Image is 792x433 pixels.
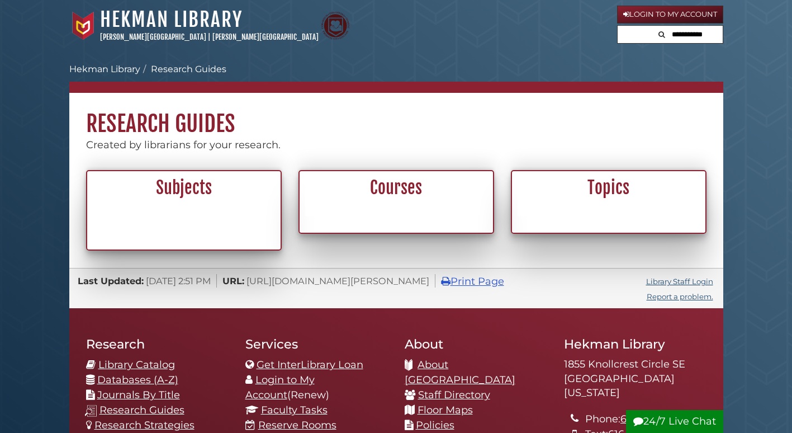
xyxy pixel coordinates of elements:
[245,373,388,403] li: (Renew)
[647,292,713,301] a: Report a problem.
[245,336,388,352] h2: Services
[418,389,490,401] a: Staff Directory
[416,419,454,431] a: Policies
[85,405,97,417] img: research-guides-icon-white_37x37.png
[100,32,206,41] a: [PERSON_NAME][GEOGRAPHIC_DATA]
[564,357,706,401] address: 1855 Knollcrest Circle SE [GEOGRAPHIC_DATA][US_STATE]
[518,177,699,199] h2: Topics
[97,389,180,401] a: Journals By Title
[261,404,328,416] a: Faculty Tasks
[258,419,336,431] a: Reserve Rooms
[69,64,140,74] a: Hekman Library
[245,374,315,401] a: Login to My Account
[441,275,504,288] a: Print Page
[222,275,244,286] span: URL:
[246,275,429,286] span: [URL][DOMAIN_NAME][PERSON_NAME]
[257,359,363,371] a: Get InterLibrary Loan
[564,336,706,352] h2: Hekman Library
[151,64,226,74] a: Research Guides
[69,63,723,93] nav: breadcrumb
[655,26,668,41] button: Search
[98,359,175,371] a: Library Catalog
[93,177,274,199] h2: Subjects
[617,6,723,23] a: Login to My Account
[99,404,184,416] a: Research Guides
[405,359,515,386] a: About [GEOGRAPHIC_DATA]
[626,410,723,433] button: 24/7 Live Chat
[100,7,243,32] a: Hekman Library
[146,275,211,286] span: [DATE] 2:51 PM
[418,404,473,416] a: Floor Maps
[69,93,723,138] h1: Research Guides
[405,336,547,352] h2: About
[646,277,713,286] a: Library Staff Login
[212,32,319,41] a: [PERSON_NAME][GEOGRAPHIC_DATA]
[94,419,195,431] a: Research Strategies
[86,336,229,352] h2: Research
[620,413,681,425] a: 616.526.7197
[306,177,487,199] h2: Courses
[658,31,665,38] i: Search
[86,139,281,151] span: Created by librarians for your research.
[208,32,211,41] span: |
[585,412,706,427] li: Phone:
[69,12,97,40] img: Calvin University
[97,374,178,386] a: Databases (A-Z)
[321,12,349,40] img: Calvin Theological Seminary
[441,276,450,286] i: Print Page
[78,275,144,286] span: Last Updated:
